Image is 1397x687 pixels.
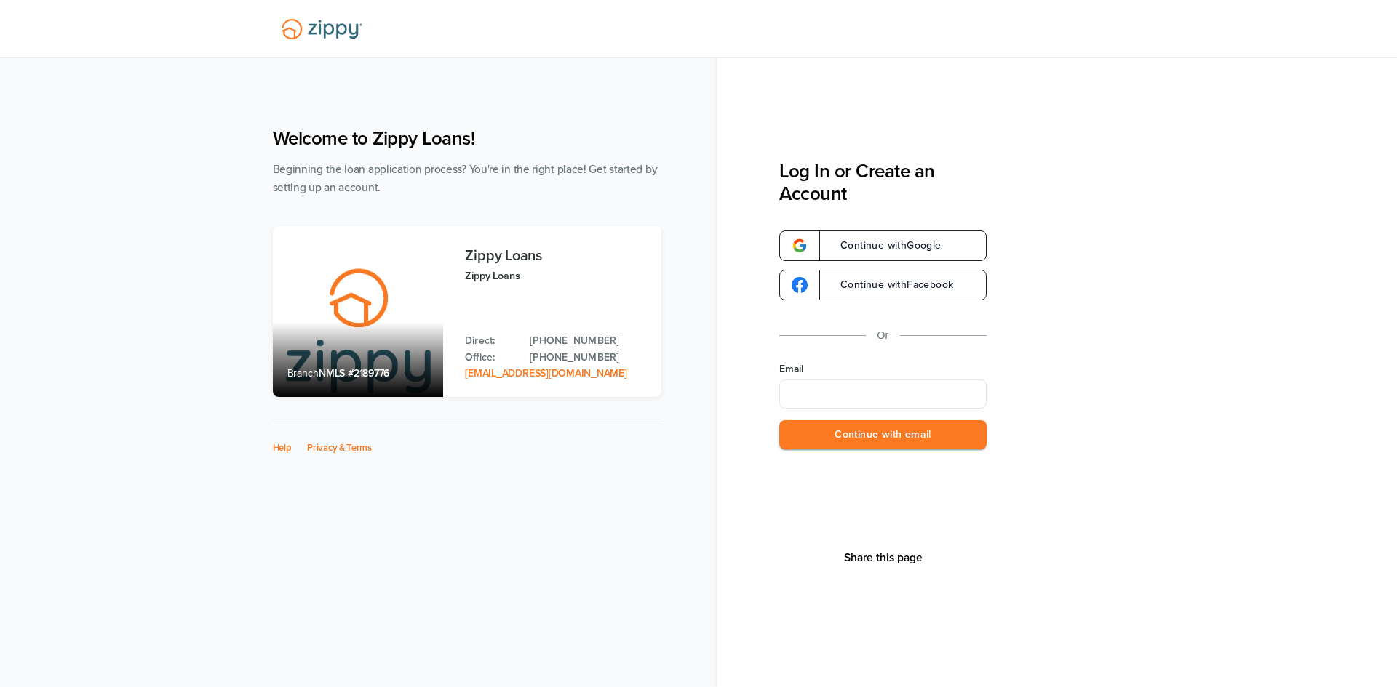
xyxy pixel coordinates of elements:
input: Email Address [779,379,987,409]
a: Direct Phone: 512-975-2947 [530,333,646,349]
span: Continue with Facebook [826,280,953,290]
a: google-logoContinue withFacebook [779,270,987,300]
p: Or [877,326,889,345]
img: google-logo [792,277,808,293]
a: Help [273,442,292,454]
span: Beginning the loan application process? You're in the right place! Get started by setting up an a... [273,163,658,194]
h1: Welcome to Zippy Loans! [273,127,661,150]
img: google-logo [792,238,808,254]
a: Privacy & Terms [307,442,372,454]
label: Email [779,362,987,377]
p: Zippy Loans [465,268,646,284]
button: Continue with email [779,420,987,450]
a: google-logoContinue withGoogle [779,230,987,261]
p: Direct: [465,333,515,349]
span: Branch [287,367,319,379]
p: Office: [465,350,515,366]
h3: Zippy Loans [465,248,646,264]
a: Office Phone: 512-975-2947 [530,350,646,366]
h3: Log In or Create an Account [779,160,987,205]
button: Share This Page [840,550,927,565]
img: Lender Logo [273,12,371,46]
span: Continue with Google [826,241,942,251]
span: NMLS #2189776 [319,367,389,379]
a: Email Address: zippyguide@zippymh.com [465,367,626,379]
